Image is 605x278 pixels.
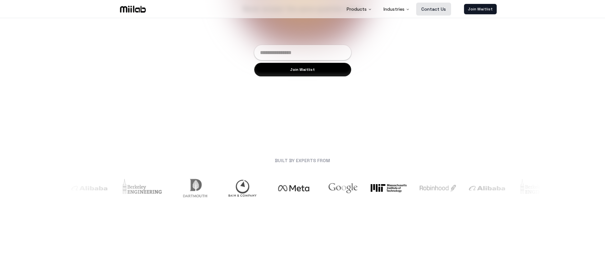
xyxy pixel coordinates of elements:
button: Join Waitlist [254,63,351,76]
img: Berkeley Engineering [120,174,164,202]
img: Google [329,174,358,202]
h3: BUILT BY EXPERTS FROM [65,157,541,164]
img: Berkeley Engineering [518,174,562,202]
img: Logo [119,4,147,14]
a: Logo [109,4,157,14]
img: Bain Capital [226,174,259,202]
button: Products [341,3,377,16]
img: Robinhood [420,174,456,202]
img: Alibaba [469,174,505,202]
button: Industries [378,3,415,16]
a: Contact Us [416,3,451,16]
nav: Main [341,3,451,16]
img: Alibaba [71,174,107,202]
img: Meta [272,174,316,202]
img: Dartmouth [177,174,213,202]
img: MIT [371,174,407,202]
a: Join Waitlist [464,4,497,14]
